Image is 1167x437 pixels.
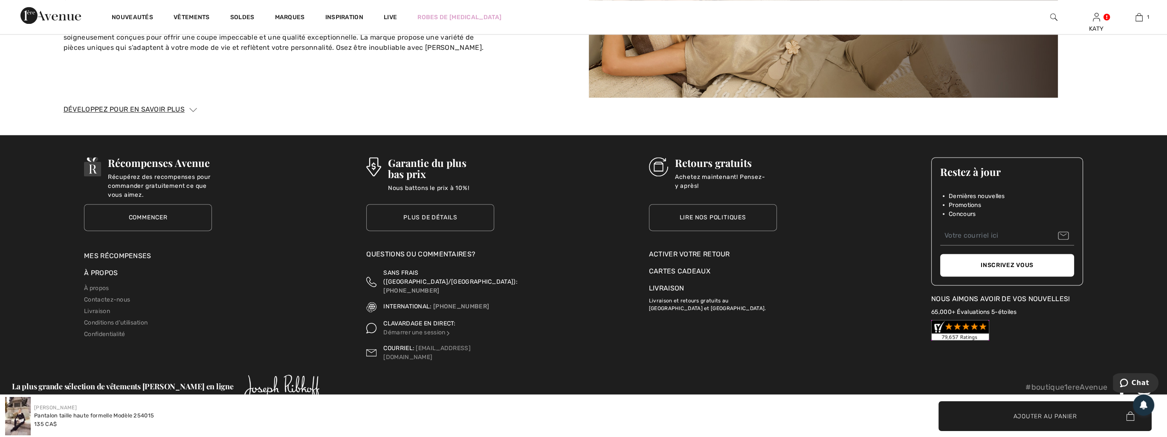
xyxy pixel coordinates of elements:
span: La plus grande sélection de vêtements [PERSON_NAME] en ligne [12,381,234,391]
a: À propos [84,285,109,292]
span: 135 CA$ [34,421,57,427]
a: Contactez-nous [84,296,130,303]
a: [PERSON_NAME] [34,405,77,411]
img: Customer Reviews [931,320,989,340]
a: Confidentialité [84,331,125,338]
div: Questions ou commentaires? [366,249,494,264]
img: Retours gratuits [649,157,668,176]
img: Mes infos [1093,12,1100,22]
span: Ajouter au panier [1014,411,1077,420]
span: SANS FRAIS ([GEOGRAPHIC_DATA]/[GEOGRAPHIC_DATA]): [383,269,517,285]
img: Récompenses Avenue [84,157,101,176]
span: Promotions [949,201,981,210]
p: #boutique1ereAvenue [1025,382,1107,393]
span: 1 [1147,13,1149,21]
img: Clavardage en direct [366,319,376,337]
img: Bag.svg [1126,411,1134,421]
div: Développez pour en savoir plus [64,104,1103,115]
h3: Retours gratuits [675,157,777,168]
span: CLAVARDAGE EN DIRECT: [383,320,455,327]
a: Robes de [MEDICAL_DATA] [417,13,501,22]
a: Conditions d'utilisation [84,319,148,326]
div: KATY [1075,24,1117,33]
a: [EMAIL_ADDRESS][DOMAIN_NAME] [383,345,471,361]
span: Concours [949,210,976,218]
p: Nous battons le prix à 10%! [388,184,495,201]
img: Mon panier [1135,12,1143,22]
a: Marques [275,14,305,23]
p: Récupérez des recompenses pour commander gratuitement ce que vous aimez. [108,172,212,190]
div: Pantalon taille haute formelle Modèle 254015 [34,411,154,420]
a: 65,000+ Évaluations 5-étoiles [931,308,1017,316]
div: Nous aimons avoir de vos nouvelles! [931,294,1083,304]
img: Joseph Ribkoff [244,374,319,400]
span: Dernières nouvelles [949,192,1005,201]
img: 1ère Avenue [20,7,81,24]
a: Live [384,13,397,22]
img: Arrow1.svg [189,108,197,112]
p: Achetez maintenant! Pensez-y après! [675,172,777,190]
a: Se connecter [1093,13,1100,21]
p: Livraison et retours gratuits au [GEOGRAPHIC_DATA] et [GEOGRAPHIC_DATA]. [649,293,777,312]
a: Nouveautés [112,14,153,23]
button: Inscrivez vous [940,254,1074,276]
a: Démarrer une session [383,329,451,336]
img: recherche [1050,12,1057,22]
iframe: Ouvre un widget dans lequel vous pouvez chatter avec l’un de nos agents [1113,373,1158,394]
img: International [366,302,376,312]
span: INTERNATIONAL: [383,303,431,310]
a: Activer votre retour [649,249,777,259]
a: 1 [1118,12,1160,22]
img: Contact us [366,344,376,362]
a: Lire nos politiques [649,204,777,231]
a: Commencer [84,204,212,231]
img: Sans Frais (Canada/EU) [366,268,376,295]
span: Inspiration [325,14,363,23]
a: Livraison [84,308,110,315]
span: COURRIEL: [383,345,414,352]
img: Clavardage en direct [445,330,451,336]
h3: Récompenses Avenue [108,157,212,168]
img: Pantalon Taille Haute Formelle mod&egrave;le 254015 [5,397,31,435]
p: Entrez dans un univers de mode audacieuse et assumée. Les collections [PERSON_NAME], aux styles a... [64,22,579,53]
h3: Garantie du plus bas prix [388,157,495,179]
a: Cartes Cadeaux [649,266,777,276]
a: Soldes [230,14,255,23]
a: Plus de détails [366,204,494,231]
a: [PHONE_NUMBER] [433,303,489,310]
a: Vêtements [174,14,210,23]
button: Ajouter au panier [938,401,1152,431]
a: Livraison [649,284,684,292]
a: [PHONE_NUMBER] [383,287,439,294]
a: Mes récompenses [84,252,151,260]
h3: Restez à jour [940,166,1074,177]
img: Garantie du plus bas prix [366,157,381,176]
input: Votre courriel ici [940,226,1074,245]
div: À propos [84,268,212,282]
